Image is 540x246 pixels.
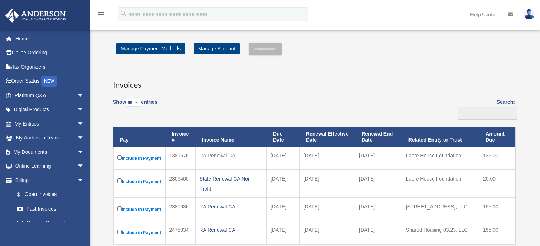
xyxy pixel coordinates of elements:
[117,206,122,211] input: Include in Payment
[116,43,185,54] a: Manage Payment Methods
[458,107,517,120] input: Search:
[165,221,195,244] td: 2475334
[402,170,479,198] td: Labre House Foundation
[5,145,95,159] a: My Documentsarrow_drop_down
[402,221,479,244] td: Shared Housing 03.23, LLC
[117,155,122,160] input: Include in Payment
[402,127,479,147] th: Related Entity or Trust: activate to sort column ascending
[5,60,95,74] a: Tax Organizers
[479,147,515,170] td: 135.00
[199,225,263,235] div: RA Renewal CA
[479,198,515,221] td: 155.00
[77,88,91,103] span: arrow_drop_down
[77,173,91,188] span: arrow_drop_down
[402,147,479,170] td: Labre House Foundation
[5,131,95,145] a: My Anderson Teamarrow_drop_down
[97,13,105,19] a: menu
[524,9,535,19] img: User Pic
[300,198,355,221] td: [DATE]
[117,228,161,237] label: Include in Payment
[5,74,95,89] a: Order StatusNEW
[355,221,402,244] td: [DATE]
[117,178,122,183] input: Include in Payment
[355,147,402,170] td: [DATE]
[195,127,267,147] th: Invoice Name: activate to sort column ascending
[199,174,263,194] div: State Renewal CA Non-Profit
[126,99,141,107] select: Showentries
[199,151,263,161] div: RA Renewal CA
[77,145,91,159] span: arrow_drop_down
[267,198,300,221] td: [DATE]
[77,159,91,174] span: arrow_drop_down
[10,216,91,230] a: Manage Payments
[10,202,91,216] a: Past Invoices
[113,73,515,90] h3: Invoices
[5,159,95,173] a: Online Learningarrow_drop_down
[117,154,161,163] label: Include in Payment
[267,170,300,198] td: [DATE]
[479,127,515,147] th: Amount Due: activate to sort column ascending
[355,127,402,147] th: Renewal End Date: activate to sort column ascending
[113,98,157,114] label: Show entries
[300,147,355,170] td: [DATE]
[165,170,195,198] td: 2306400
[194,43,240,54] a: Manage Account
[117,230,122,234] input: Include in Payment
[113,127,165,147] th: Pay: activate to sort column descending
[402,198,479,221] td: [STREET_ADDRESS], LLC
[5,88,95,103] a: Platinum Q&Aarrow_drop_down
[267,147,300,170] td: [DATE]
[355,170,402,198] td: [DATE]
[300,170,355,198] td: [DATE]
[5,31,95,46] a: Home
[21,190,25,199] span: $
[5,173,91,187] a: Billingarrow_drop_down
[5,46,95,60] a: Online Ordering
[5,103,95,117] a: Digital Productsarrow_drop_down
[267,127,300,147] th: Due Date: activate to sort column ascending
[455,98,515,120] label: Search:
[5,117,95,131] a: My Entitiesarrow_drop_down
[3,9,68,23] img: Anderson Advisors Platinum Portal
[77,103,91,117] span: arrow_drop_down
[97,10,105,19] i: menu
[479,170,515,198] td: 20.00
[267,221,300,244] td: [DATE]
[77,131,91,146] span: arrow_drop_down
[300,221,355,244] td: [DATE]
[300,127,355,147] th: Renewal Effective Date: activate to sort column ascending
[355,198,402,221] td: [DATE]
[165,127,195,147] th: Invoice #: activate to sort column ascending
[41,76,57,87] div: NEW
[10,187,88,202] a: $Open Invoices
[117,177,161,186] label: Include in Payment
[120,10,128,18] i: search
[117,205,161,214] label: Include in Payment
[479,221,515,244] td: 155.00
[199,202,263,212] div: RA Renewal CA
[165,198,195,221] td: 2380636
[77,117,91,131] span: arrow_drop_down
[165,147,195,170] td: 1381576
